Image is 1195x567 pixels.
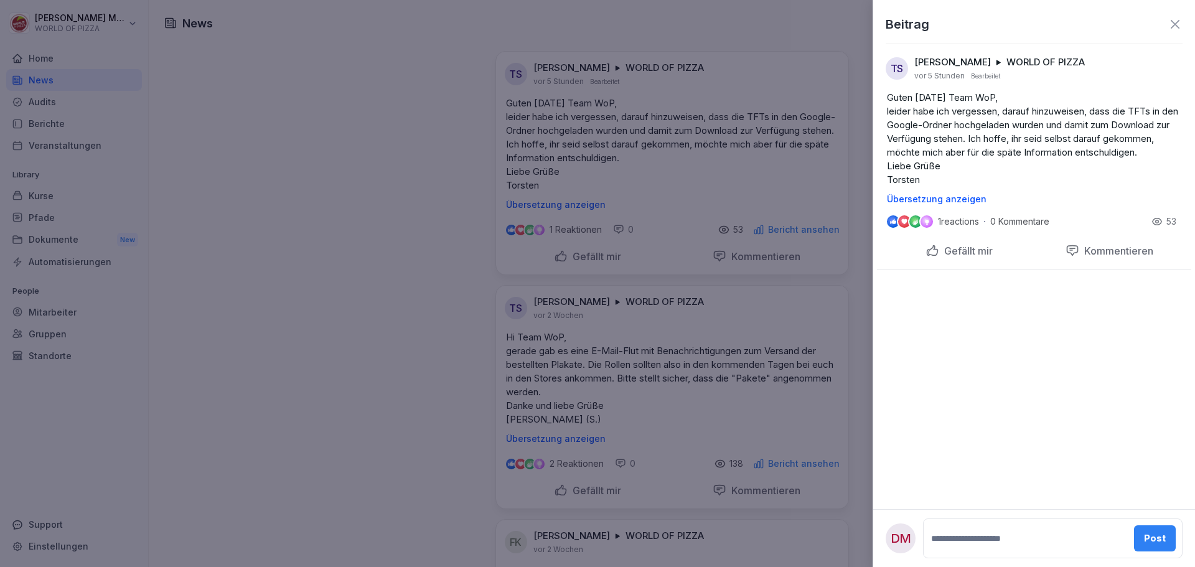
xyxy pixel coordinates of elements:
div: TS [886,57,908,80]
p: 53 [1166,215,1176,228]
p: Bearbeitet [971,71,1000,81]
p: 0 Kommentare [990,217,1059,227]
p: vor 5 Stunden [914,71,965,81]
p: Gefällt mir [939,245,993,257]
button: Post [1134,525,1176,551]
p: 1 reactions [938,217,979,227]
div: Post [1144,532,1166,545]
p: Beitrag [886,15,929,34]
p: Übersetzung anzeigen [887,194,1181,204]
p: Guten [DATE] Team WoP, leider habe ich vergessen, darauf hinzuweisen, dass die TFTs in den Google... [887,91,1181,187]
p: [PERSON_NAME] [914,56,991,68]
p: WORLD OF PIZZA [1006,56,1085,68]
div: DM [886,523,916,553]
p: Kommentieren [1079,245,1153,257]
